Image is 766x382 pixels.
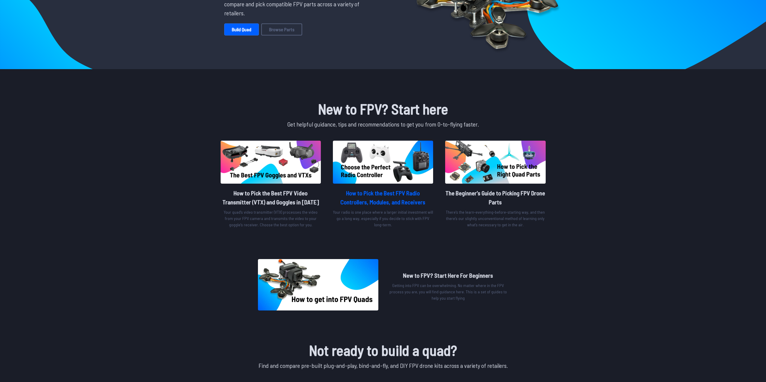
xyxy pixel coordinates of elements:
[221,141,321,184] img: image of post
[445,209,545,228] p: There’s the learn-everything-before-starting way, and then there’s our slightly unconventional me...
[445,188,545,206] h2: The Beginner's Guide to Picking FPV Drone Parts
[219,339,547,361] h1: Not ready to build a quad?
[258,259,378,310] img: image of post
[445,141,545,184] img: image of post
[333,188,433,206] h2: How to Pick the Best FPV Radio Controllers, Modules, and Receivers
[224,23,259,35] a: Build Quad
[388,282,508,301] p: Getting into FPV can be overwhelming. No matter where in the FPV process you are, you will find g...
[258,259,508,310] a: image of postNew to FPV? Start Here For BeginnersGetting into FPV can be overwhelming. No matter ...
[333,141,433,184] img: image of post
[219,361,547,370] p: Find and compare pre-built plug-and-play, bind-and-fly, and DIY FPV drone kits across a variety o...
[221,188,321,206] h2: How to Pick the Best FPV Video Transmitter (VTX) and Goggles in [DATE]
[388,271,508,280] h2: New to FPV? Start Here For Beginners
[221,209,321,228] p: Your quad’s video transmitter (VTX) processes the video from your FPV camera and transmits the vi...
[221,141,321,230] a: image of postHow to Pick the Best FPV Video Transmitter (VTX) and Goggles in [DATE]Your quad’s vi...
[219,98,547,120] h1: New to FPV? Start here
[219,120,547,129] p: Get helpful guidance, tips and recommendations to get you from 0-to-flying faster.
[333,209,433,228] p: Your radio is one place where a larger initial investment will go a long way, especially if you d...
[333,141,433,230] a: image of postHow to Pick the Best FPV Radio Controllers, Modules, and ReceiversYour radio is one ...
[261,23,302,35] a: Browse Parts
[445,141,545,230] a: image of postThe Beginner's Guide to Picking FPV Drone PartsThere’s the learn-everything-before-s...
